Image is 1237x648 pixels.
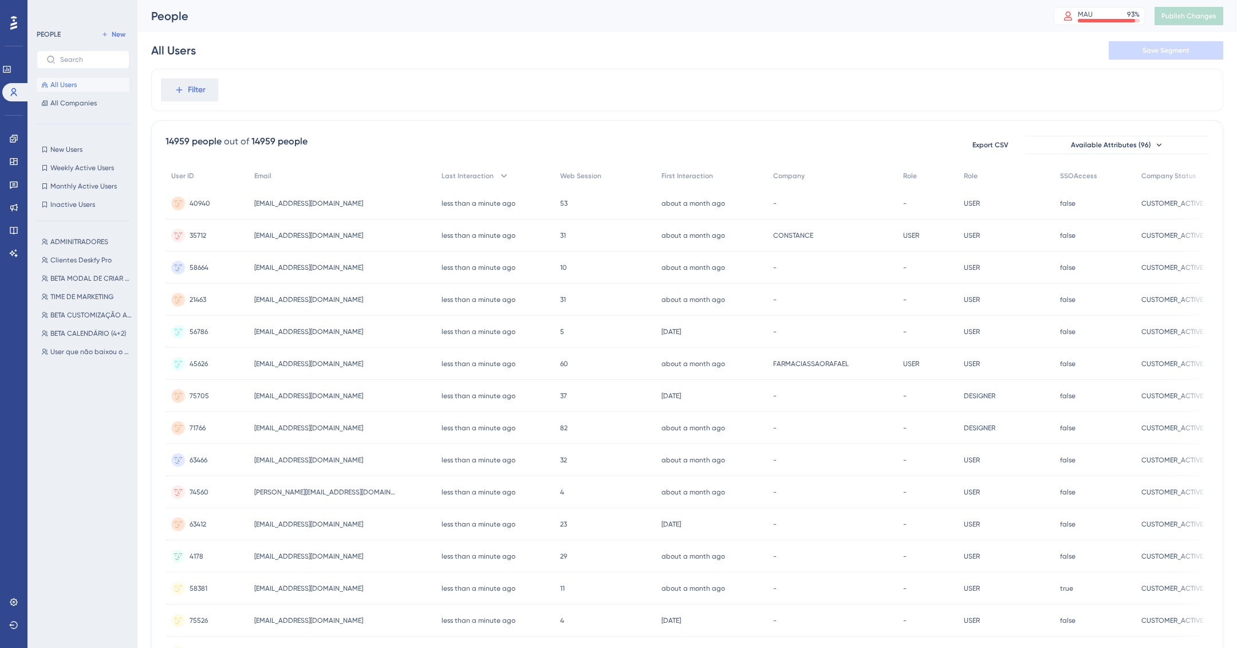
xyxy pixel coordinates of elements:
span: 74560 [190,488,208,497]
span: [EMAIL_ADDRESS][DOMAIN_NAME] [254,391,363,400]
span: CUSTOMER_ACTIVE [1141,584,1203,593]
button: Available Attributes (96) [1026,136,1209,154]
span: false [1060,199,1076,208]
span: - [773,552,777,561]
input: Search [60,56,120,64]
button: ADMINITRADORES [37,235,136,249]
span: CUSTOMER_ACTIVE [1141,423,1203,433]
span: FARMACIASSAORAFAEL [773,359,849,368]
span: - [773,295,777,304]
span: - [903,391,907,400]
span: - [903,199,907,208]
span: USER [903,231,919,240]
span: 29 [560,552,567,561]
span: false [1060,616,1076,625]
button: Save Segment [1109,41,1223,60]
span: 37 [560,391,567,400]
div: People [151,8,1025,24]
time: less than a minute ago [442,456,515,464]
span: CUSTOMER_ACTIVE [1141,488,1203,497]
span: Company Status [1141,171,1196,180]
span: 71766 [190,423,206,433]
span: 11 [560,584,565,593]
span: - [773,263,777,272]
button: User que não baixou o app [37,345,136,359]
span: USER [964,231,980,240]
span: false [1060,231,1076,240]
span: Export CSV [972,140,1008,150]
span: Role [964,171,978,180]
span: Filter [188,83,206,97]
span: - [903,616,907,625]
span: - [903,423,907,433]
span: 40940 [190,199,210,208]
span: 75526 [190,616,208,625]
span: Web Session [560,171,601,180]
span: Inactive Users [50,200,95,209]
time: less than a minute ago [442,199,515,207]
span: [EMAIL_ADDRESS][DOMAIN_NAME] [254,295,363,304]
span: false [1060,359,1076,368]
div: 14959 people [251,135,308,148]
span: USER [964,584,980,593]
button: Export CSV [962,136,1019,154]
span: All Companies [50,99,97,108]
span: New [112,30,125,39]
span: ADMINITRADORES [50,237,108,246]
span: false [1060,455,1076,465]
button: Clientes Deskfy Pro [37,253,136,267]
span: USER [964,616,980,625]
span: 21463 [190,295,206,304]
span: - [903,295,907,304]
span: 82 [560,423,568,433]
time: about a month ago [661,296,725,304]
span: [EMAIL_ADDRESS][DOMAIN_NAME] [254,199,363,208]
span: BETA MODAL DE CRIAR TAREFA [50,274,132,283]
span: true [1060,584,1073,593]
span: USER [964,520,980,529]
span: - [903,455,907,465]
time: about a month ago [661,231,725,239]
time: about a month ago [661,424,725,432]
span: SSOAccess [1060,171,1097,180]
span: CUSTOMER_ACTIVE [1141,455,1203,465]
time: about a month ago [661,488,725,496]
span: [EMAIL_ADDRESS][DOMAIN_NAME] [254,263,363,272]
span: CUSTOMER_ACTIVE [1141,391,1203,400]
span: false [1060,295,1076,304]
span: USER [964,455,980,465]
span: [EMAIL_ADDRESS][DOMAIN_NAME] [254,231,363,240]
span: 60 [560,359,568,368]
div: 14959 people [166,135,222,148]
span: User ID [171,171,194,180]
button: BETA CUSTOMIZAÇÃO AUTOMÁTICA (2+2) [37,308,136,322]
time: less than a minute ago [442,488,515,496]
span: [EMAIL_ADDRESS][DOMAIN_NAME] [254,423,363,433]
button: All Companies [37,96,129,110]
time: about a month ago [661,552,725,560]
span: - [773,488,777,497]
span: First Interaction [661,171,713,180]
span: - [773,391,777,400]
time: less than a minute ago [442,584,515,592]
time: less than a minute ago [442,392,515,400]
span: CUSTOMER_ACTIVE [1141,359,1203,368]
span: 4 [560,616,564,625]
span: CUSTOMER_ACTIVE [1141,231,1203,240]
span: USER [903,359,919,368]
span: 31 [560,295,566,304]
button: BETA MODAL DE CRIAR TAREFA [37,272,136,285]
span: User que não baixou o app [50,347,132,356]
span: [EMAIL_ADDRESS][DOMAIN_NAME] [254,520,363,529]
time: [DATE] [661,392,681,400]
span: - [903,584,907,593]
div: 93 % [1127,10,1140,19]
span: false [1060,327,1076,336]
button: Monthly Active Users [37,179,129,193]
span: Monthly Active Users [50,182,117,191]
span: 4 [560,488,564,497]
div: PEOPLE [37,30,61,39]
div: MAU [1078,10,1093,19]
span: - [903,488,907,497]
span: false [1060,391,1076,400]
